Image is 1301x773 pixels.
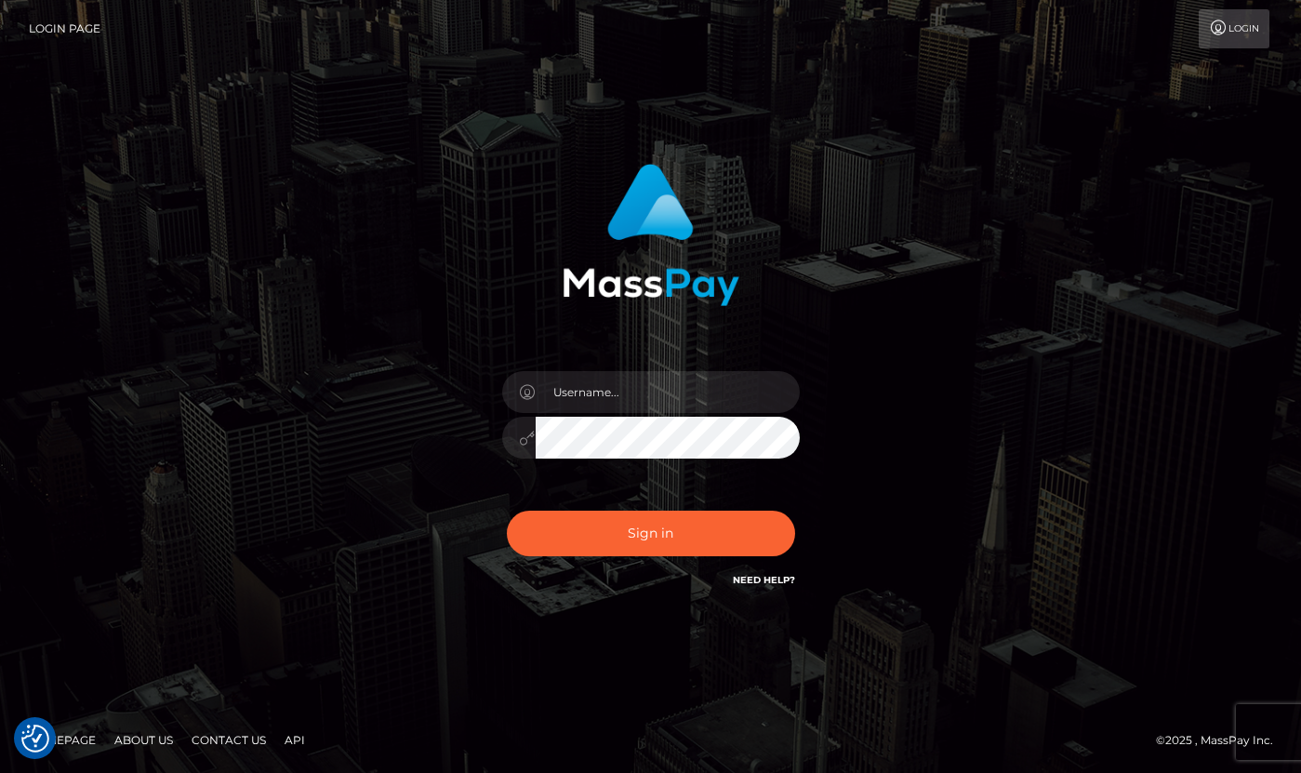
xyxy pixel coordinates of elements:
button: Sign in [507,511,795,556]
a: Login Page [29,9,100,48]
a: Contact Us [184,726,273,754]
div: © 2025 , MassPay Inc. [1156,730,1287,751]
a: API [277,726,312,754]
a: Homepage [20,726,103,754]
button: Consent Preferences [21,725,49,753]
img: MassPay Login [563,164,739,306]
a: About Us [107,726,180,754]
a: Need Help? [733,574,795,586]
a: Login [1199,9,1269,48]
img: Revisit consent button [21,725,49,753]
input: Username... [536,371,800,413]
